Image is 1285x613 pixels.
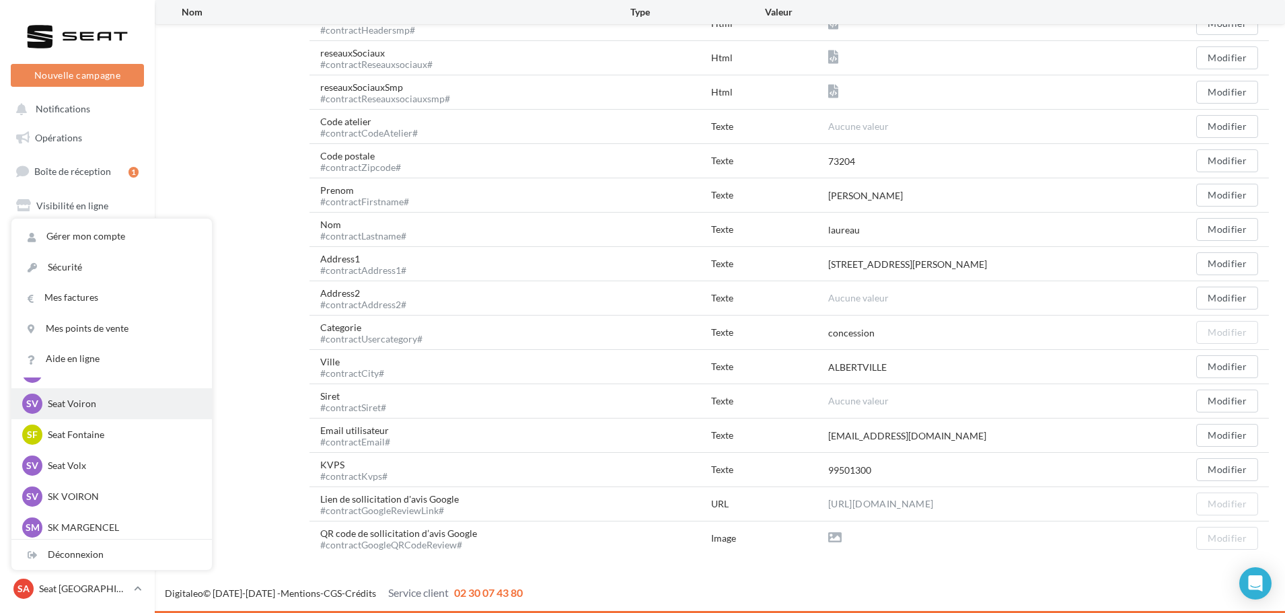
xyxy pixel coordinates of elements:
div: #contractAddress2# [320,300,406,310]
button: Modifier [1196,355,1258,378]
span: Opérations [35,132,82,143]
div: Type [630,5,765,19]
button: Modifier [1196,493,1258,515]
span: SF [27,428,38,441]
button: Modifier [1196,424,1258,447]
div: Texte [711,360,828,373]
a: Mentions [281,587,320,599]
button: Modifier [1196,527,1258,550]
p: Seat Fontaine [48,428,196,441]
div: #contractCity# [320,369,384,378]
p: Seat [GEOGRAPHIC_DATA] [39,582,128,596]
button: Modifier [1196,390,1258,412]
div: Texte [711,394,828,408]
button: Nouvelle campagne [11,64,144,87]
span: Aucune valeur [828,120,889,132]
div: Texte [711,429,828,442]
div: #contractGoogleQRCodeReview# [320,540,477,550]
a: Médiathèque [8,292,147,320]
a: Campagnes [8,225,147,254]
div: reseauxSociauxSmp [320,81,461,104]
span: SV [26,459,38,472]
div: Nom [320,218,417,241]
a: Crédits [345,587,376,599]
span: 02 30 07 43 80 [454,586,523,599]
div: Address1 [320,252,417,275]
div: #contractLastname# [320,231,406,241]
div: Texte [711,188,828,202]
a: Boîte de réception1 [8,157,147,186]
div: laureau [828,223,860,237]
div: concession [828,326,875,340]
div: Texte [711,326,828,339]
button: Modifier [1196,115,1258,138]
button: Modifier [1196,458,1258,481]
div: Déconnexion [11,540,212,570]
a: Campagnes DataOnDemand [8,404,147,443]
div: Categorie [320,321,433,344]
div: Texte [711,291,828,305]
div: 99501300 [828,464,871,477]
div: Image [711,532,828,545]
div: Texte [711,463,828,476]
a: Visibilité en ligne [8,192,147,220]
div: KVPS [320,458,398,481]
button: Modifier [1196,149,1258,172]
div: Texte [711,120,828,133]
a: CGS [324,587,342,599]
span: SM [26,521,40,534]
span: Service client [388,586,449,599]
div: Ville [320,355,395,378]
div: #contractGoogleReviewLink# [320,506,459,515]
div: Code atelier [320,115,429,138]
div: Texte [711,223,828,236]
button: Modifier [1196,252,1258,275]
div: Address2 [320,287,417,310]
div: [EMAIL_ADDRESS][DOMAIN_NAME] [828,429,986,443]
p: Seat Voiron [48,397,196,410]
button: Modifier [1196,218,1258,241]
div: #contractUsercategory# [320,334,423,344]
span: Aucune valeur [828,292,889,303]
a: Sécurité [11,252,212,283]
span: Aucune valeur [828,395,889,406]
a: PLV et print personnalisable [8,359,147,398]
div: 73204 [828,155,855,168]
div: #contractEmail# [320,437,390,447]
a: Mes points de vente [11,314,212,344]
span: Visibilité en ligne [36,200,108,211]
div: URL [711,497,828,511]
div: headerSmp [320,12,426,35]
p: Seat Volx [48,459,196,472]
div: Valeur [765,5,1124,19]
div: Texte [711,257,828,271]
span: © [DATE]-[DATE] - - - [165,587,523,599]
p: SK MARGENCEL [48,521,196,534]
span: Notifications [36,104,90,115]
a: Calendrier [8,326,147,354]
a: Gérer mon compte [11,221,212,252]
div: [STREET_ADDRESS][PERSON_NAME] [828,258,987,271]
button: Modifier [1196,81,1258,104]
div: Html [711,51,828,65]
span: SV [26,397,38,410]
div: #contractFirstname# [320,197,409,207]
div: Texte [711,154,828,168]
div: Code postale [320,149,412,172]
span: SV [26,490,38,503]
div: #contractSiret# [320,403,386,412]
div: Html [711,85,828,99]
span: Boîte de réception [34,166,111,177]
div: Open Intercom Messenger [1239,567,1272,600]
div: Email utilisateur [320,424,401,447]
a: Mes factures [11,283,212,313]
div: QR code de sollicitation d’avis Google [320,527,488,550]
div: ALBERTVILLE [828,361,887,374]
a: SA Seat [GEOGRAPHIC_DATA] [11,576,144,602]
a: Opérations [8,124,147,152]
div: reseauxSociaux [320,46,443,69]
p: SK VOIRON [48,490,196,503]
div: Siret [320,390,397,412]
div: Lien de sollicitation d'avis Google [320,493,470,515]
div: #contractReseauxsociaux# [320,60,433,69]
